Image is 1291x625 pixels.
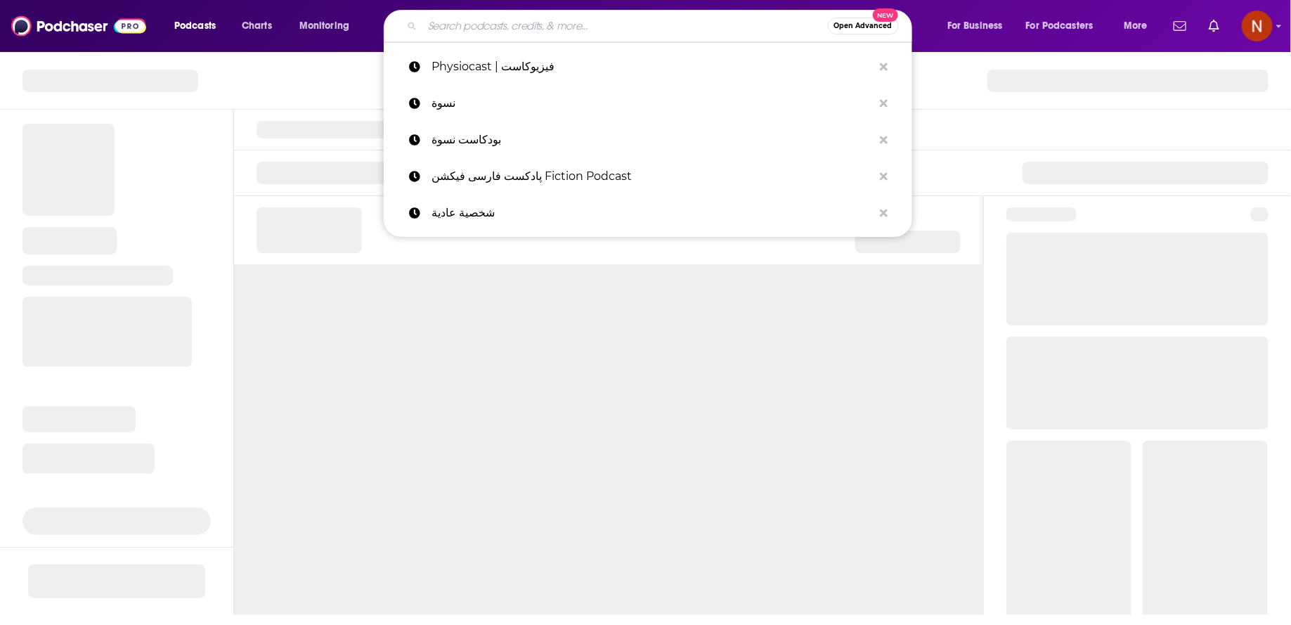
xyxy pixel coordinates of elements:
img: Podchaser - Follow, Share and Rate Podcasts [11,13,146,39]
p: شخصية عادية [432,195,873,231]
p: پادکست فارسی فیکشن Fiction Podcast [432,158,873,195]
a: Charts [233,15,280,37]
span: More [1124,16,1148,36]
a: Show notifications dropdown [1203,14,1225,38]
button: Show profile menu [1242,11,1273,41]
p: نسوة [432,85,873,122]
span: For Business [947,16,1003,36]
input: Search podcasts, credits, & more... [422,15,828,37]
a: Physiocast | فيزيوكاست‎ [384,49,912,85]
button: open menu [1017,15,1114,37]
button: open menu [164,15,234,37]
span: Open Advanced [834,22,893,30]
a: پادکست فارسی فیکشن Fiction Podcast [384,158,912,195]
button: Open AdvancedNew [828,18,899,34]
a: نسوة [384,85,912,122]
a: Show notifications dropdown [1168,14,1192,38]
a: شخصية عادية [384,195,912,231]
span: Podcasts [174,16,216,36]
p: بودكاست نسوة [432,122,873,158]
img: User Profile [1242,11,1273,41]
span: Charts [242,16,272,36]
p: Physiocast | فيزيوكاست‎ [432,49,873,85]
span: Logged in as AdelNBM [1242,11,1273,41]
span: For Podcasters [1026,16,1094,36]
span: New [873,8,898,22]
button: open menu [938,15,1020,37]
button: open menu [290,15,368,37]
div: Search podcasts, credits, & more... [397,10,926,42]
button: open menu [1114,15,1165,37]
span: Monitoring [299,16,349,36]
a: بودكاست نسوة [384,122,912,158]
